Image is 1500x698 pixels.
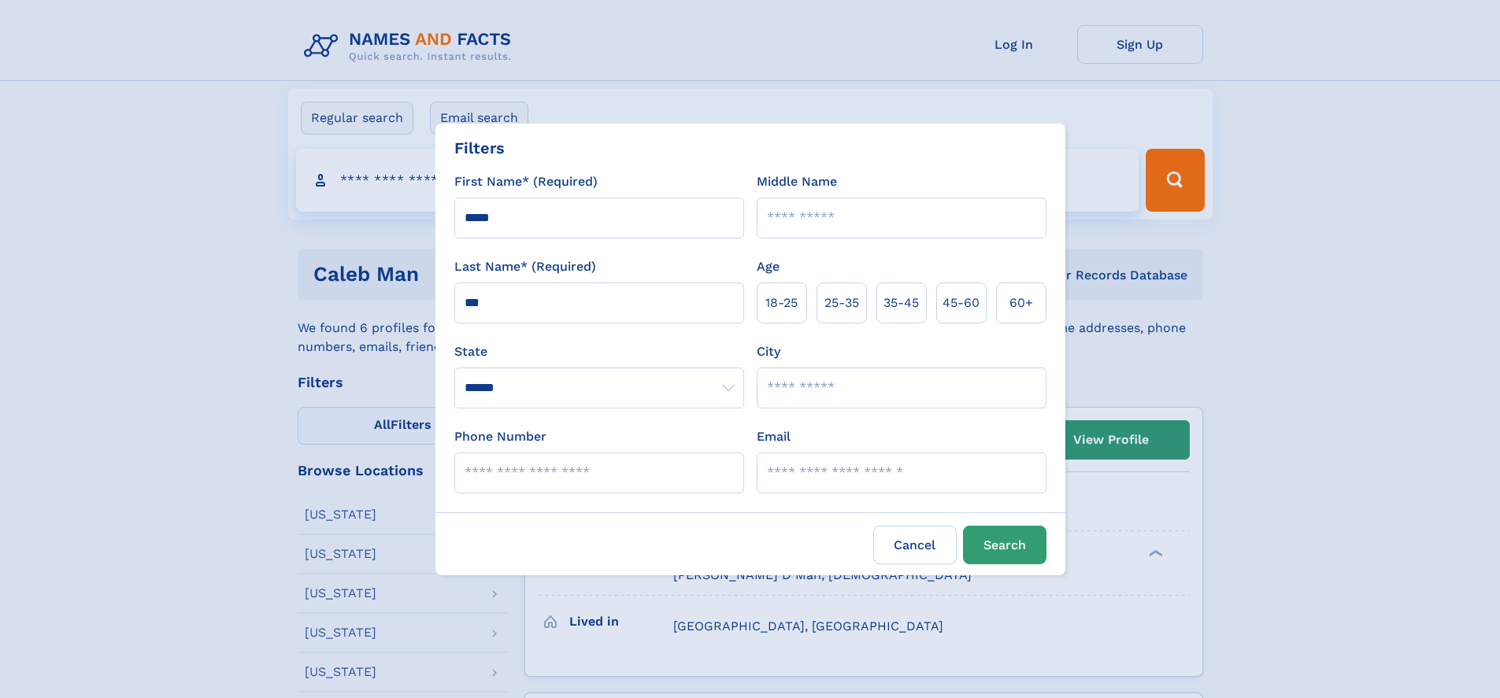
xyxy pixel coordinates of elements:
span: 25‑35 [824,294,859,312]
span: 35‑45 [883,294,919,312]
span: 45‑60 [943,294,980,312]
label: First Name* (Required) [454,172,598,191]
label: Last Name* (Required) [454,257,596,276]
span: 60+ [1009,294,1033,312]
label: Age [757,257,780,276]
label: City [757,342,780,361]
div: Filters [454,136,505,160]
span: 18‑25 [765,294,798,312]
label: Cancel [873,526,957,564]
label: Phone Number [454,427,546,446]
label: Middle Name [757,172,837,191]
button: Search [963,526,1046,564]
label: Email [757,427,791,446]
label: State [454,342,744,361]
